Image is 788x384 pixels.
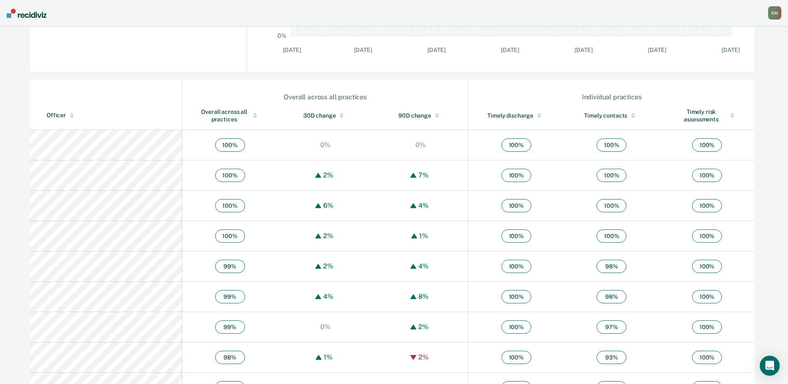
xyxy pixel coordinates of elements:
span: 99 % [215,260,245,273]
div: 0% [318,323,333,331]
div: 2% [321,171,336,179]
div: 30D change [294,112,356,119]
text: [DATE] [722,47,739,53]
span: 100 % [215,229,245,243]
div: 2% [321,262,336,270]
span: 100 % [692,169,722,182]
div: 4% [416,202,431,209]
text: [DATE] [354,47,372,53]
th: Toggle SortBy [277,101,373,130]
div: 90D change [390,112,452,119]
span: 100 % [692,138,722,152]
text: [DATE] [648,47,666,53]
span: 100 % [215,169,245,182]
div: 7% [416,171,431,179]
div: Timely discharge [485,112,547,119]
span: 100 % [692,229,722,243]
span: 100 % [501,169,531,182]
div: 1% [322,353,335,361]
span: 97 % [597,320,626,334]
th: Toggle SortBy [564,101,659,130]
span: 100 % [501,290,531,303]
th: Toggle SortBy [182,101,278,130]
div: K M [768,6,781,20]
div: 2% [416,323,431,331]
div: Overall across all practices [199,108,261,123]
span: 100 % [597,138,626,152]
div: 6% [321,202,336,209]
span: 100 % [692,320,722,334]
span: 93 % [597,351,626,364]
div: Timely contacts [580,112,643,119]
th: Toggle SortBy [373,101,469,130]
text: [DATE] [501,47,519,53]
span: 100 % [501,260,531,273]
div: Individual practices [469,93,754,101]
span: 100 % [501,138,531,152]
div: Overall across all practices [183,93,468,101]
span: 100 % [501,320,531,334]
text: [DATE] [574,47,592,53]
span: 100 % [692,290,722,303]
span: 100 % [597,169,626,182]
span: 100 % [501,199,531,212]
th: Toggle SortBy [469,101,564,130]
div: 4% [416,262,431,270]
span: 100 % [501,351,531,364]
div: 2% [321,232,336,240]
span: 98 % [597,290,626,303]
text: [DATE] [283,47,301,53]
img: Recidiviz [7,9,47,18]
div: Officer [47,112,179,119]
div: 1% [417,232,430,240]
button: KM [768,6,781,20]
text: [DATE] [427,47,445,53]
div: 2% [416,353,431,361]
div: 0% [318,141,333,149]
span: 100 % [501,229,531,243]
span: 99 % [215,320,245,334]
span: 100 % [597,229,626,243]
div: 8% [416,293,431,300]
div: 0% [413,141,428,149]
span: 100 % [692,260,722,273]
div: Timely risk assessments [676,108,738,123]
span: 100 % [692,351,722,364]
span: 98 % [597,260,626,273]
div: 4% [321,293,336,300]
span: 99 % [215,290,245,303]
div: Open Intercom Messenger [760,356,780,376]
th: Toggle SortBy [659,101,755,130]
span: 100 % [692,199,722,212]
span: 100 % [597,199,626,212]
span: 100 % [215,138,245,152]
th: Toggle SortBy [30,101,182,130]
span: 98 % [215,351,245,364]
span: 100 % [215,199,245,212]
